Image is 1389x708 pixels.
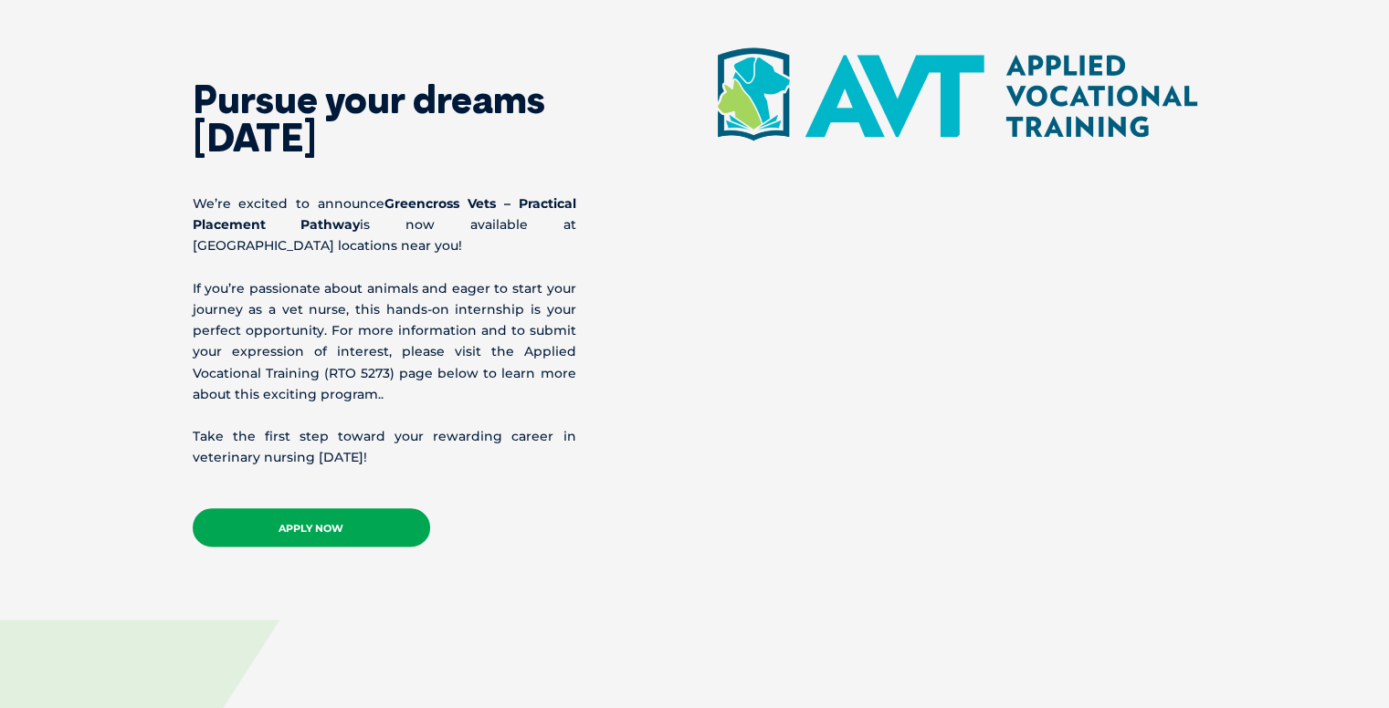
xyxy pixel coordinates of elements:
h2: Pursue your dreams [DATE] [193,80,576,157]
a: APPLY NOW [193,508,430,547]
p: We’re excited to announce is now available at [GEOGRAPHIC_DATA] locations near you! [193,193,576,257]
p: If you’re passionate about animals and eager to start your journey as a vet nurse, this hands-on ... [193,278,576,405]
p: Take the first step toward your rewarding career in veterinary nursing [DATE]! [193,426,576,468]
b: Greencross Vets – Practical Placement Pathway [193,195,576,233]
